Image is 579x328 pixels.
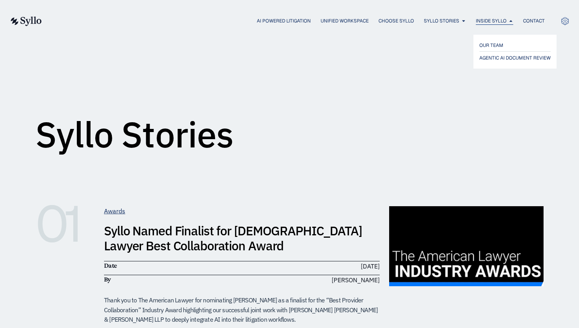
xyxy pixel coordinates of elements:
a: AI Powered Litigation [257,17,311,24]
a: AGENTIC AI DOCUMENT REVIEW [479,53,551,63]
a: OUR TEAM [479,41,551,50]
a: Inside Syllo [476,17,507,24]
h1: Syllo Stories [35,117,234,152]
a: Choose Syllo [379,17,414,24]
a: Contact [523,17,545,24]
a: Awards [104,207,125,215]
span: OUR TEAM [479,41,503,50]
img: TAL [389,206,544,286]
img: syllo [9,17,42,26]
h6: Date [104,261,238,270]
h6: By [104,275,238,284]
div: Menu Toggle [58,17,545,25]
a: Syllo Stories [424,17,459,24]
a: Unified Workspace [321,17,369,24]
a: Syllo Named Finalist for [DEMOGRAPHIC_DATA] Lawyer Best Collaboration Award [104,222,362,254]
div: Thank you to The American Lawyer for nominating [PERSON_NAME] as a finalist for the “Best Provide... [104,295,380,324]
nav: Menu [58,17,545,25]
span: [PERSON_NAME] [332,275,380,285]
h6: 01 [35,206,95,242]
time: [DATE] [361,262,380,270]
